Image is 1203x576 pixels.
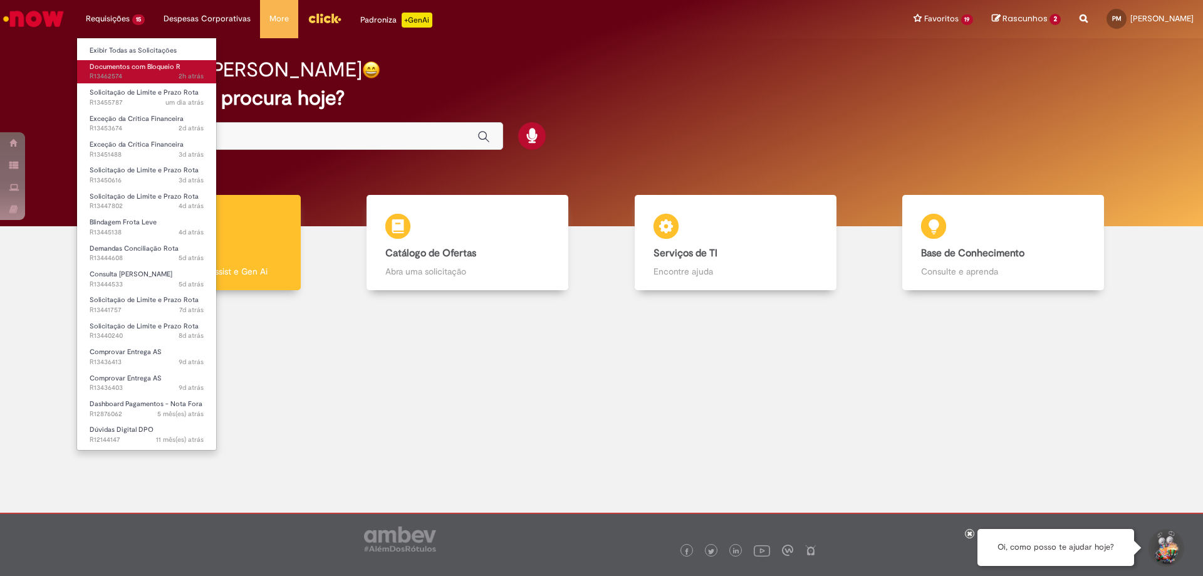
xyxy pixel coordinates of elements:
span: R13451488 [90,150,204,160]
span: R13450616 [90,175,204,186]
span: Solicitação de Limite e Prazo Rota [90,192,199,201]
time: 23/08/2025 10:30:37 [179,305,204,315]
time: 01/04/2025 11:35:41 [157,409,204,419]
b: Base de Conhecimento [921,247,1024,259]
a: Aberto R13451488 : Exceção da Crítica Financeira [77,138,216,161]
span: R13453674 [90,123,204,134]
span: R13436413 [90,357,204,367]
img: click_logo_yellow_360x200.png [308,9,341,28]
a: Base de Conhecimento Consulte e aprenda [870,195,1138,291]
span: 9d atrás [179,357,204,367]
img: logo_footer_naosei.png [805,545,816,556]
time: 28/08/2025 08:37:29 [165,98,204,107]
button: Iniciar Conversa de Suporte [1147,529,1184,567]
span: 8d atrás [179,331,204,340]
p: Consulte e aprenda [921,265,1085,278]
span: 4d atrás [179,201,204,211]
time: 22/08/2025 14:46:35 [179,331,204,340]
span: 4d atrás [179,228,204,237]
a: Aberto R13444533 : Consulta Serasa [77,268,216,291]
span: R13444608 [90,253,204,263]
a: Serviços de TI Encontre ajuda [601,195,870,291]
a: Aberto R13445138 : Blindagem Frota Leve [77,216,216,239]
span: Documentos com Bloqueio R [90,62,180,71]
time: 21/08/2025 13:55:52 [179,383,204,392]
span: Rascunhos [1002,13,1048,24]
span: Dashboard Pagamentos - Nota Fora [90,399,202,409]
span: um dia atrás [165,98,204,107]
a: Aberto R13436413 : Comprovar Entrega AS [77,345,216,369]
a: Aberto R13440240 : Solicitação de Limite e Prazo Rota [77,320,216,343]
span: Favoritos [924,13,959,25]
span: R13447802 [90,201,204,211]
p: Encontre ajuda [654,265,818,278]
time: 29/08/2025 14:08:34 [179,71,204,81]
span: Despesas Corporativas [164,13,251,25]
a: Aberto R13450616 : Solicitação de Limite e Prazo Rota [77,164,216,187]
span: R13440240 [90,331,204,341]
span: Requisições [86,13,130,25]
h2: Boa tarde, [PERSON_NAME] [108,59,362,81]
a: Catálogo de Ofertas Abra uma solicitação [334,195,602,291]
span: Consulta [PERSON_NAME] [90,270,172,279]
p: +GenAi [402,13,432,28]
span: 5d atrás [179,280,204,289]
a: Aberto R13444608 : Demandas Conciliação Rota [77,242,216,265]
time: 25/08/2025 15:50:11 [179,228,204,237]
span: Exceção da Crítica Financeira [90,140,184,149]
span: 9d atrás [179,383,204,392]
span: 15 [132,14,145,25]
img: happy-face.png [362,61,380,79]
a: Rascunhos [992,13,1061,25]
img: logo_footer_linkedin.png [733,548,739,555]
span: R13441757 [90,305,204,315]
time: 15/10/2024 09:17:00 [156,435,204,444]
time: 25/08/2025 14:30:55 [179,253,204,263]
span: R13436403 [90,383,204,393]
p: Abra uma solicitação [385,265,549,278]
img: logo_footer_youtube.png [754,542,770,558]
img: ServiceNow [1,6,66,31]
span: Comprovar Entrega AS [90,347,162,357]
a: Aberto R13462574 : Documentos com Bloqueio R [77,60,216,83]
span: 19 [961,14,974,25]
span: 5d atrás [179,253,204,263]
span: Exceção da Crítica Financeira [90,114,184,123]
a: Tirar dúvidas Tirar dúvidas com Lupi Assist e Gen Ai [66,195,334,291]
time: 25/08/2025 14:21:49 [179,280,204,289]
time: 27/08/2025 07:29:22 [179,175,204,185]
span: 2d atrás [179,123,204,133]
a: Aberto R13436403 : Comprovar Entrega AS [77,372,216,395]
span: R13462574 [90,71,204,81]
h2: O que você procura hoje? [108,87,1095,109]
span: R13444533 [90,280,204,290]
span: R12144147 [90,435,204,445]
span: 7d atrás [179,305,204,315]
a: Aberto R12144147 : Dúvidas Digital DPO [77,423,216,446]
b: Serviços de TI [654,247,717,259]
span: Blindagem Frota Leve [90,217,157,227]
span: Demandas Conciliação Rota [90,244,179,253]
span: 2h atrás [179,71,204,81]
span: Solicitação de Limite e Prazo Rota [90,165,199,175]
span: 3d atrás [179,150,204,159]
span: 2 [1049,14,1061,25]
img: logo_footer_facebook.png [684,548,690,555]
img: logo_footer_ambev_rotulo_gray.png [364,526,436,552]
img: logo_footer_twitter.png [708,548,714,555]
b: Catálogo de Ofertas [385,247,476,259]
div: Oi, como posso te ajudar hoje? [977,529,1134,566]
span: [PERSON_NAME] [1130,13,1194,24]
span: More [269,13,289,25]
time: 27/08/2025 16:46:05 [179,123,204,133]
a: Aberto R13455787 : Solicitação de Limite e Prazo Rota [77,86,216,109]
span: PM [1112,14,1122,23]
a: Aberto R13441757 : Solicitação de Limite e Prazo Rota [77,293,216,317]
span: 11 mês(es) atrás [156,435,204,444]
a: Exibir Todas as Solicitações [77,44,216,58]
span: 5 mês(es) atrás [157,409,204,419]
a: Aberto R12876062 : Dashboard Pagamentos - Nota Fora [77,397,216,421]
span: Solicitação de Limite e Prazo Rota [90,322,199,331]
span: Comprovar Entrega AS [90,374,162,383]
span: R13445138 [90,228,204,238]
